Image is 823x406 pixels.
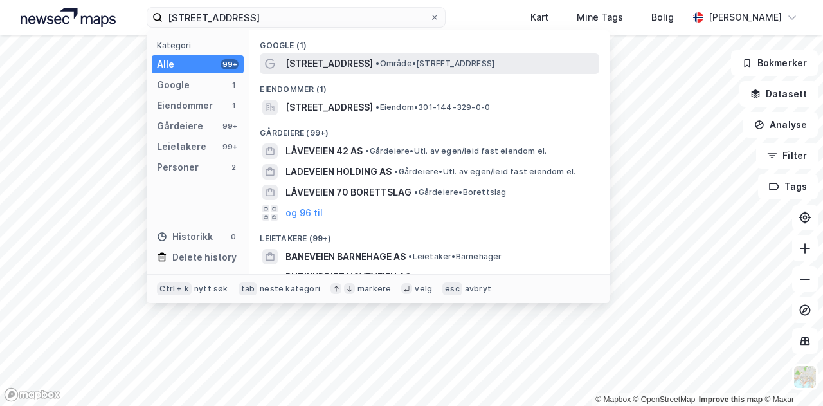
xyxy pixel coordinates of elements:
[365,146,369,156] span: •
[285,100,373,115] span: [STREET_ADDRESS]
[21,8,116,27] img: logo.a4113a55bc3d86da70a041830d287a7e.svg
[260,284,320,294] div: neste kategori
[285,143,363,159] span: LÅVEVEIEN 42 AS
[228,162,239,172] div: 2
[651,10,674,25] div: Bolig
[408,252,412,261] span: •
[157,118,203,134] div: Gårdeiere
[221,121,239,131] div: 99+
[228,80,239,90] div: 1
[756,143,818,169] button: Filter
[743,112,818,138] button: Analyse
[228,232,239,242] div: 0
[157,160,199,175] div: Personer
[285,270,594,285] span: BUTIKKDRIFT HOVEVEIEN AS
[249,74,610,97] div: Eiendommer (1)
[758,174,818,199] button: Tags
[633,395,696,404] a: OpenStreetMap
[414,187,418,197] span: •
[194,284,228,294] div: nytt søk
[157,139,206,154] div: Leietakere
[394,167,575,177] span: Gårdeiere • Utl. av egen/leid fast eiendom el.
[157,229,213,245] div: Historikk
[731,50,818,76] button: Bokmerker
[442,282,462,295] div: esc
[228,100,239,111] div: 1
[375,102,490,113] span: Eiendom • 301-144-329-0-0
[157,77,190,93] div: Google
[157,57,174,72] div: Alle
[375,59,494,69] span: Område • [STREET_ADDRESS]
[285,185,411,200] span: LÅVEVEIEN 70 BORETTSLAG
[414,187,506,198] span: Gårdeiere • Borettslag
[285,56,373,71] span: [STREET_ADDRESS]
[157,98,213,113] div: Eiendommer
[249,118,610,141] div: Gårdeiere (99+)
[249,223,610,246] div: Leietakere (99+)
[699,395,763,404] a: Improve this map
[157,41,244,50] div: Kategori
[408,252,502,262] span: Leietaker • Barnehager
[221,142,239,152] div: 99+
[221,59,239,69] div: 99+
[415,284,432,294] div: velg
[285,205,323,221] button: og 96 til
[577,10,623,25] div: Mine Tags
[709,10,782,25] div: [PERSON_NAME]
[759,344,823,406] iframe: Chat Widget
[285,164,392,180] span: LADEVEIEN HOLDING AS
[739,81,818,107] button: Datasett
[465,284,491,294] div: avbryt
[357,284,391,294] div: markere
[530,10,548,25] div: Kart
[163,8,430,27] input: Søk på adresse, matrikkel, gårdeiere, leietakere eller personer
[375,59,379,68] span: •
[394,167,398,176] span: •
[249,30,610,53] div: Google (1)
[172,250,237,265] div: Delete history
[365,146,547,156] span: Gårdeiere • Utl. av egen/leid fast eiendom el.
[4,387,60,402] a: Mapbox homepage
[375,102,379,112] span: •
[157,282,192,295] div: Ctrl + k
[285,249,406,264] span: BANEVEIEN BARNEHAGE AS
[595,395,631,404] a: Mapbox
[239,282,258,295] div: tab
